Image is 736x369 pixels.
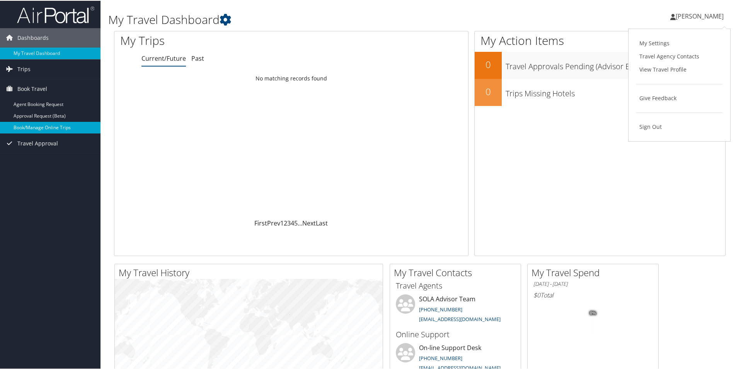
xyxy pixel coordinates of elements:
[475,51,725,78] a: 0Travel Approvals Pending (Advisor Booked)
[475,57,502,70] h2: 0
[533,290,653,299] h6: Total
[419,315,501,322] a: [EMAIL_ADDRESS][DOMAIN_NAME]
[636,91,722,104] a: Give Feedback
[636,36,722,49] a: My Settings
[590,310,596,315] tspan: 0%
[294,218,298,227] a: 5
[394,265,521,278] h2: My Travel Contacts
[419,305,462,312] a: [PHONE_NUMBER]
[119,265,383,278] h2: My Travel History
[532,265,658,278] h2: My Travel Spend
[533,280,653,287] h6: [DATE] - [DATE]
[17,5,94,23] img: airportal-logo.png
[302,218,316,227] a: Next
[636,62,722,75] a: View Travel Profile
[114,71,468,85] td: No matching records found
[284,218,287,227] a: 2
[670,4,731,27] a: [PERSON_NAME]
[254,218,267,227] a: First
[475,84,502,97] h2: 0
[636,49,722,62] a: Travel Agency Contacts
[506,56,725,71] h3: Travel Approvals Pending (Advisor Booked)
[267,218,280,227] a: Prev
[141,53,186,62] a: Current/Future
[396,280,515,290] h3: Travel Agents
[298,218,302,227] span: …
[17,59,31,78] span: Trips
[17,133,58,152] span: Travel Approval
[419,354,462,361] a: [PHONE_NUMBER]
[17,27,49,47] span: Dashboards
[533,290,540,299] span: $0
[316,218,328,227] a: Last
[396,328,515,339] h3: Online Support
[636,120,722,133] a: Sign Out
[291,218,294,227] a: 4
[676,11,724,20] span: [PERSON_NAME]
[287,218,291,227] a: 3
[280,218,284,227] a: 1
[17,79,47,98] span: Book Travel
[475,78,725,105] a: 0Trips Missing Hotels
[108,11,524,27] h1: My Travel Dashboard
[392,294,519,325] li: SOLA Advisor Team
[506,84,725,98] h3: Trips Missing Hotels
[475,32,725,48] h1: My Action Items
[120,32,315,48] h1: My Trips
[191,53,204,62] a: Past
